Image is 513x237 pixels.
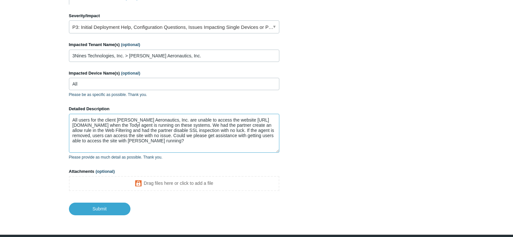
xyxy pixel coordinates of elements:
[121,42,140,47] span: (optional)
[69,13,279,19] label: Severity/Impact
[121,71,140,76] span: (optional)
[69,106,279,112] label: Detailed Description
[69,203,130,215] input: Submit
[69,168,279,175] label: Attachments
[69,154,279,160] p: Please provide as much detail as possible. Thank you.
[95,169,115,174] span: (optional)
[69,41,279,48] label: Impacted Tenant Name(s)
[69,92,279,98] p: Please be as specific as possible. Thank you.
[69,70,279,77] label: Impacted Device Name(s)
[69,20,279,33] a: P3: Initial Deployment Help, Configuration Questions, Issues Impacting Single Devices or Past Out...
